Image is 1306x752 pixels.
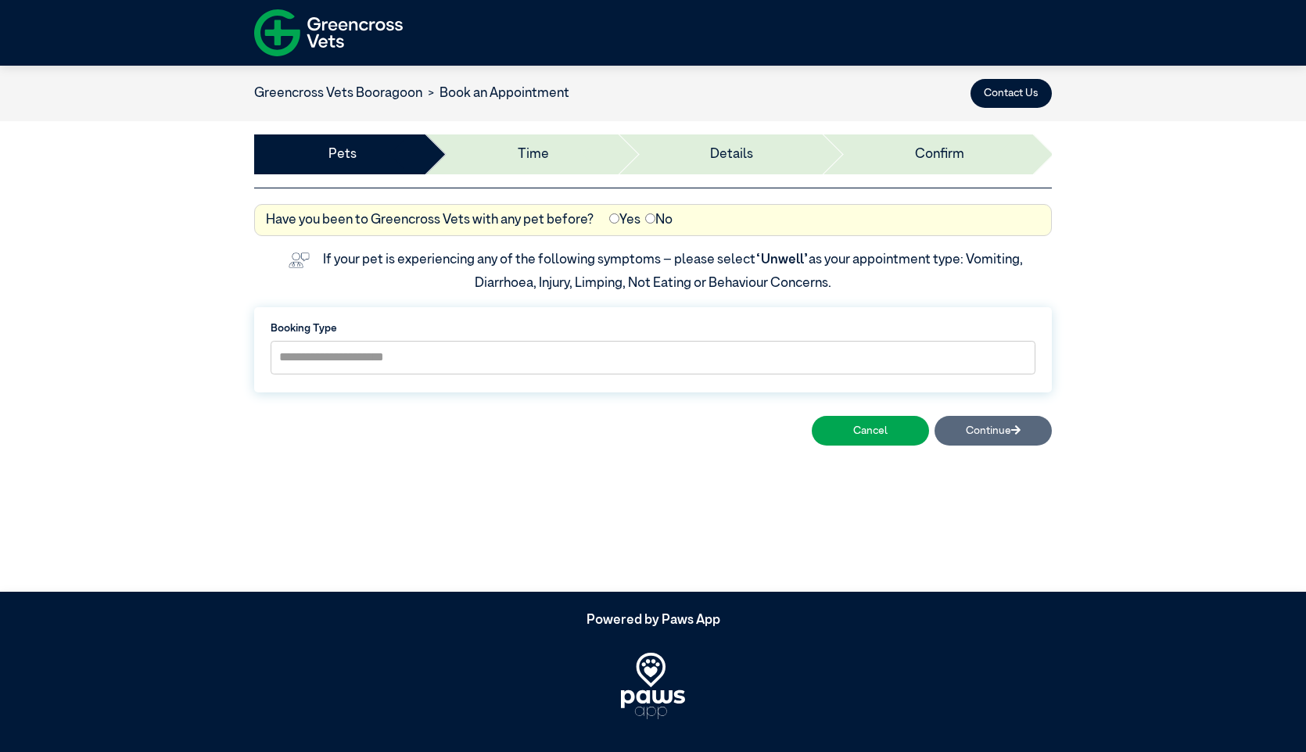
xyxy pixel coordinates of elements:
[645,210,673,231] label: No
[254,613,1052,628] h5: Powered by Paws App
[328,145,357,165] a: Pets
[609,213,619,224] input: Yes
[254,84,569,104] nav: breadcrumb
[271,320,1035,336] label: Booking Type
[266,210,594,231] label: Have you been to Greencross Vets with any pet before?
[254,87,422,100] a: Greencross Vets Booragoon
[971,79,1052,108] button: Contact Us
[755,253,809,267] span: “Unwell”
[254,4,403,62] img: f-logo
[609,210,640,231] label: Yes
[645,213,655,224] input: No
[283,247,315,274] img: vet
[323,253,1025,290] label: If your pet is experiencing any of the following symptoms – please select as your appointment typ...
[621,653,685,719] img: PawsApp
[422,84,569,104] li: Book an Appointment
[812,416,929,445] button: Cancel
